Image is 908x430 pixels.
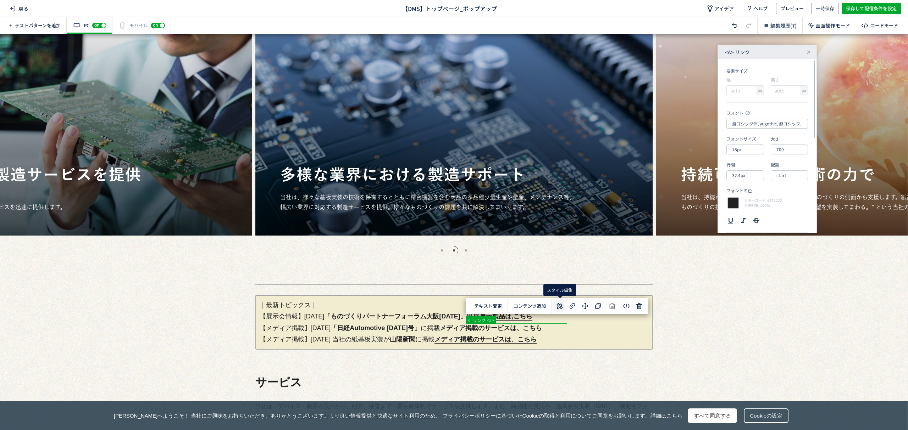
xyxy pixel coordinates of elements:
[726,162,764,168] div: 行間
[726,136,764,142] div: フォントサイズ
[726,77,764,83] div: 幅
[509,301,550,312] button: コンテンツ追加
[815,22,850,29] span: 画面操作モード
[688,374,737,389] div: すべて同意する
[462,212,470,221] button: Go to slide 3
[776,3,808,14] button: プレビュー
[440,290,542,298] a: メディア掲載のサービスは、こちら
[726,187,808,193] div: フォントの色
[870,22,898,29] div: コードモード
[471,317,495,323] span: リンク <a>
[744,374,788,389] div: Cookieの設定
[94,23,99,27] span: on
[846,3,897,14] span: 保存して配信条件を設定
[714,5,734,12] span: アイデア
[771,136,808,142] div: 太さ
[255,340,653,356] h2: サービス
[726,68,808,74] div: 要素サイズ
[800,86,808,95] div: px
[727,86,758,95] input: auto
[744,198,782,203] span: カラーコード: #222222
[726,110,743,116] span: フォント
[434,302,537,310] a: メディア掲載のサービスは、こちら
[756,86,764,95] div: px
[480,279,532,287] a: 展示製品は,こちら
[15,22,61,29] span: テストパターンを追加
[255,261,653,316] p: ｜最新トピックス｜ 【展示会情報】[DATE] 出展 【メディア掲載】[DATE] に掲載 【メディア掲載】[DATE] 当社の紙基板実装が に掲載
[7,3,31,14] span: 戻る
[771,77,808,83] div: 高さ
[726,170,764,180] input: 32.4px
[438,212,446,221] button: Go to slide 1
[842,3,901,14] button: 保存して配信条件を設定
[450,212,458,221] button: Go to slide 2
[726,145,764,154] input: 18px
[331,290,421,298] strong: 「日経Automotive [DATE]号」
[114,377,682,386] span: [PERSON_NAME]へようこそ！ 当社にご興味をお持ちいただき、ありがとうございます。より良い情報提供と快適なサイト利用のため、 プライバシーポリシーに基づいたCookieの取得と利用につ...
[650,379,682,385] a: 詳細はこちら
[726,119,808,129] input: 游ゴシック体, yugothic, 游ゴシック, Yu Gothic, sans-serif
[771,86,802,95] input: auto
[153,23,158,27] span: on
[771,145,808,154] input: 700
[390,302,415,309] strong: 山陽新聞
[754,3,768,14] span: ヘルプ
[324,279,467,286] strong: 「ものづくりパートナーフォーラム大阪[DATE]」
[740,3,773,14] a: ヘルプ
[811,3,839,14] button: 一時保存
[781,3,804,14] span: プレビュー
[771,170,808,180] input: start
[744,203,770,208] span: 不透明度: 100%
[470,301,506,312] button: テキスト変更
[725,49,750,56] span: <a> リンク
[402,4,497,12] span: 【DMS】トップページ_ポップアップ
[543,284,576,296] div: スタイル編集
[816,3,834,14] span: 一時保存
[770,22,797,29] span: 編集履歴(7)
[771,162,808,168] div: 配置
